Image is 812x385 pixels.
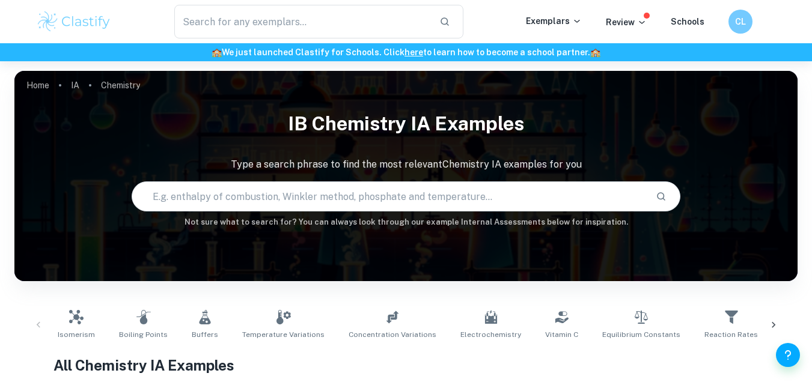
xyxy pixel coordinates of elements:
[733,15,747,28] h6: CL
[651,186,671,207] button: Search
[101,79,140,92] p: Chemistry
[526,14,582,28] p: Exemplars
[14,216,798,228] h6: Not sure what to search for? You can always look through our example Internal Assessments below f...
[704,329,758,340] span: Reaction Rates
[14,157,798,172] p: Type a search phrase to find the most relevant Chemistry IA examples for you
[602,329,680,340] span: Equilibrium Constants
[212,47,222,57] span: 🏫
[192,329,218,340] span: Buffers
[776,343,800,367] button: Help and Feedback
[26,77,49,94] a: Home
[671,17,704,26] a: Schools
[460,329,521,340] span: Electrochemistry
[14,105,798,143] h1: IB Chemistry IA examples
[71,77,79,94] a: IA
[53,354,759,376] h1: All Chemistry IA Examples
[242,329,325,340] span: Temperature Variations
[728,10,752,34] button: CL
[404,47,423,57] a: here
[590,47,600,57] span: 🏫
[119,329,168,340] span: Boiling Points
[36,10,112,34] img: Clastify logo
[174,5,430,38] input: Search for any exemplars...
[606,16,647,29] p: Review
[545,329,578,340] span: Vitamin C
[132,180,646,213] input: E.g. enthalpy of combustion, Winkler method, phosphate and temperature...
[2,46,810,59] h6: We just launched Clastify for Schools. Click to learn how to become a school partner.
[58,329,95,340] span: Isomerism
[349,329,436,340] span: Concentration Variations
